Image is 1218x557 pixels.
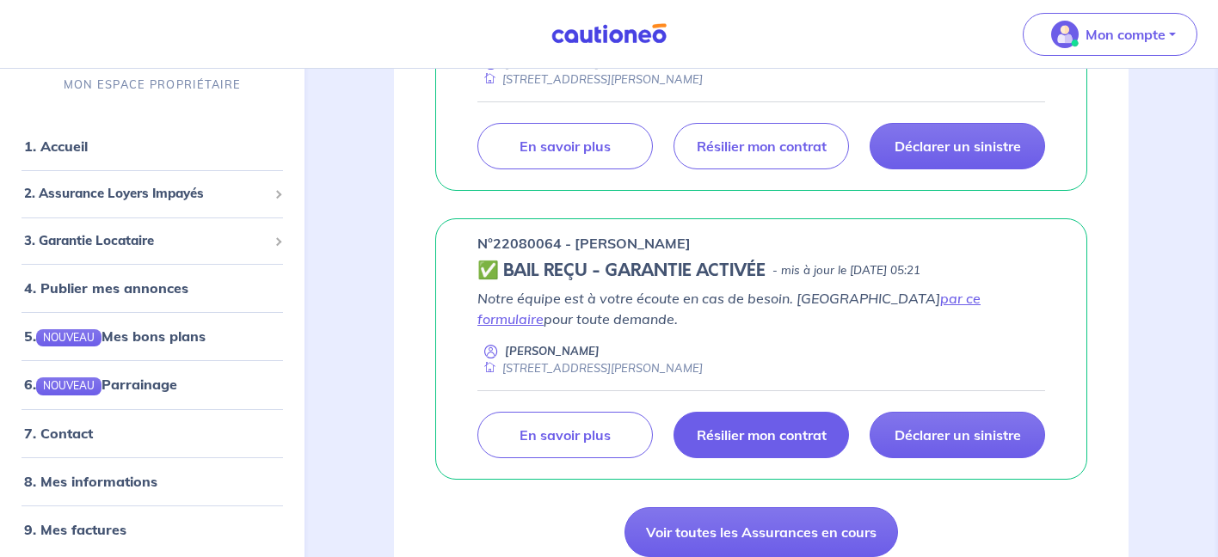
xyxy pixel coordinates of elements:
[1051,21,1079,48] img: illu_account_valid_menu.svg
[870,412,1045,458] a: Déclarer un sinistre
[697,138,827,155] p: Résilier mon contrat
[505,343,600,359] p: [PERSON_NAME]
[24,184,268,204] span: 2. Assurance Loyers Impayés
[7,271,298,305] div: 4. Publier mes annonces
[7,177,298,211] div: 2. Assurance Loyers Impayés
[674,123,849,169] a: Résilier mon contrat
[477,123,653,169] a: En savoir plus
[24,376,177,393] a: 6.NOUVEAUParrainage
[24,138,88,155] a: 1. Accueil
[24,520,126,537] a: 9. Mes factures
[674,412,849,458] a: Résilier mon contrat
[544,23,674,45] img: Cautioneo
[1086,24,1166,45] p: Mon compte
[624,507,898,557] a: Voir toutes les Assurances en cours
[24,327,206,345] a: 5.NOUVEAUMes bons plans
[477,233,691,254] p: n°22080064 - [PERSON_NAME]
[7,511,298,546] div: 9. Mes factures
[477,260,1045,281] div: state: CONTRACT-VALIDATED, Context: ,MAYBE-CERTIFICATE,,LESSOR-DOCUMENTS,IS-ODEALIM
[7,223,298,257] div: 3. Garantie Locataire
[24,424,93,441] a: 7. Contact
[7,319,298,353] div: 5.NOUVEAUMes bons plans
[520,426,611,444] p: En savoir plus
[477,71,703,88] div: [STREET_ADDRESS][PERSON_NAME]
[1023,13,1197,56] button: illu_account_valid_menu.svgMon compte
[895,426,1021,444] p: Déclarer un sinistre
[520,138,611,155] p: En savoir plus
[64,77,241,93] p: MON ESPACE PROPRIÉTAIRE
[697,426,827,444] p: Résilier mon contrat
[7,463,298,498] div: 8. Mes informations
[24,472,157,489] a: 8. Mes informations
[477,360,703,376] div: [STREET_ADDRESS][PERSON_NAME]
[24,279,188,297] a: 4. Publier mes annonces
[7,415,298,450] div: 7. Contact
[870,123,1045,169] a: Déclarer un sinistre
[7,367,298,401] div: 6.NOUVEAUParrainage
[7,129,298,163] div: 1. Accueil
[895,138,1021,155] p: Déclarer un sinistre
[772,262,920,279] p: - mis à jour le [DATE] 05:21
[477,260,766,281] h5: ✅ BAIL REÇU - GARANTIE ACTIVÉE
[24,230,268,250] span: 3. Garantie Locataire
[477,288,1045,329] p: Notre équipe est à votre écoute en cas de besoin. [GEOGRAPHIC_DATA] pour toute demande.
[477,412,653,458] a: En savoir plus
